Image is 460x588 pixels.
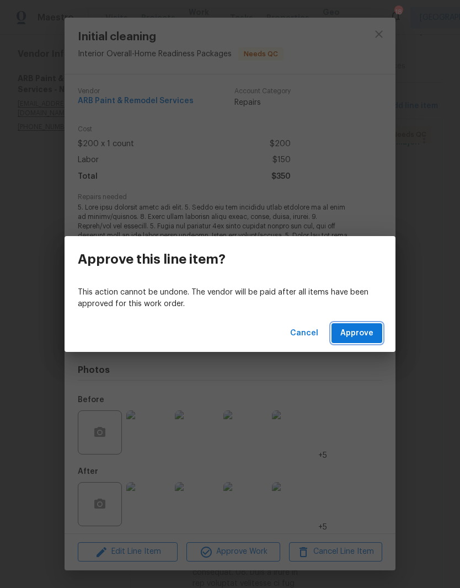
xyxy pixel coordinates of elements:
[78,252,226,267] h3: Approve this line item?
[286,323,323,344] button: Cancel
[78,287,382,310] p: This action cannot be undone. The vendor will be paid after all items have been approved for this...
[290,327,318,340] span: Cancel
[340,327,373,340] span: Approve
[331,323,382,344] button: Approve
